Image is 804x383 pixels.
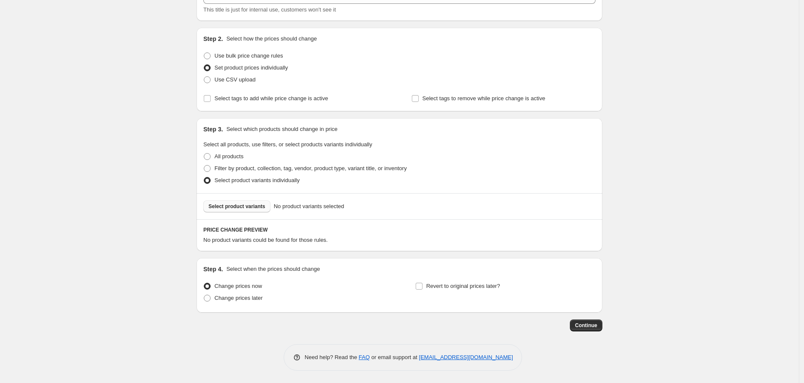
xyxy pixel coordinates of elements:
[305,354,359,360] span: Need help? Read the
[214,295,263,301] span: Change prices later
[214,95,328,102] span: Select tags to add while price change is active
[423,95,546,102] span: Select tags to remove while price change is active
[214,64,288,71] span: Set product prices individually
[570,319,602,331] button: Continue
[419,354,513,360] a: [EMAIL_ADDRESS][DOMAIN_NAME]
[214,165,407,171] span: Filter by product, collection, tag, vendor, product type, variant title, or inventory
[370,354,419,360] span: or email support at
[226,265,320,273] p: Select when the prices should change
[203,265,223,273] h2: Step 4.
[203,35,223,43] h2: Step 2.
[214,52,283,59] span: Use bulk price change rules
[214,177,299,183] span: Select product variants individually
[203,141,372,148] span: Select all products, use filters, or select products variants individually
[426,283,500,289] span: Revert to original prices later?
[575,322,597,329] span: Continue
[214,153,244,160] span: All products
[203,237,328,243] span: No product variants could be found for those rules.
[214,76,255,83] span: Use CSV upload
[208,203,265,210] span: Select product variants
[359,354,370,360] a: FAQ
[203,200,270,212] button: Select product variants
[274,202,344,211] span: No product variants selected
[203,226,596,233] h6: PRICE CHANGE PREVIEW
[226,125,337,133] p: Select which products should change in price
[203,6,336,13] span: This title is just for internal use, customers won't see it
[214,283,262,289] span: Change prices now
[203,125,223,133] h2: Step 3.
[226,35,317,43] p: Select how the prices should change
